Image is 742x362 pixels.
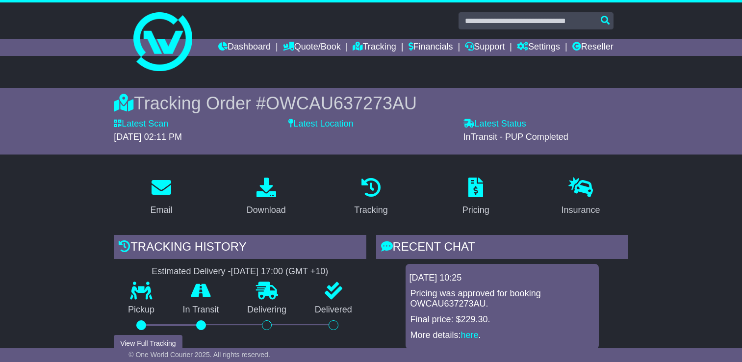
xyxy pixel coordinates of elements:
[144,174,179,220] a: Email
[456,174,496,220] a: Pricing
[555,174,606,220] a: Insurance
[283,39,341,56] a: Quote/Book
[463,119,526,129] label: Latest Status
[114,305,169,315] p: Pickup
[354,204,387,217] div: Tracking
[218,39,271,56] a: Dashboard
[114,119,168,129] label: Latest Scan
[410,314,594,325] p: Final price: $229.30.
[233,305,301,315] p: Delivering
[353,39,396,56] a: Tracking
[240,174,292,220] a: Download
[376,235,628,261] div: RECENT CHAT
[409,273,595,284] div: [DATE] 10:25
[301,305,366,315] p: Delivered
[114,93,628,114] div: Tracking Order #
[410,330,594,341] p: More details: .
[114,335,182,352] button: View Full Tracking
[247,204,286,217] div: Download
[409,39,453,56] a: Financials
[561,204,600,217] div: Insurance
[151,204,173,217] div: Email
[288,119,353,129] label: Latest Location
[465,39,505,56] a: Support
[462,204,489,217] div: Pricing
[169,305,233,315] p: In Transit
[517,39,560,56] a: Settings
[463,132,568,142] span: InTransit - PUP Completed
[114,132,182,142] span: [DATE] 02:11 PM
[230,266,328,277] div: [DATE] 17:00 (GMT +10)
[266,93,417,113] span: OWCAU637273AU
[114,235,366,261] div: Tracking history
[348,174,394,220] a: Tracking
[572,39,614,56] a: Reseller
[128,351,270,359] span: © One World Courier 2025. All rights reserved.
[461,330,479,340] a: here
[114,266,366,277] div: Estimated Delivery -
[410,288,594,310] p: Pricing was approved for booking OWCAU637273AU.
